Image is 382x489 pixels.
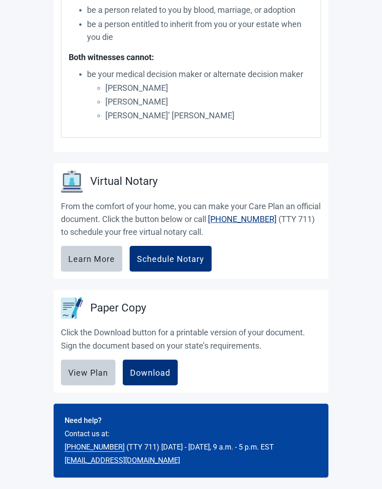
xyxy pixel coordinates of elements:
p: Need help? [65,415,317,426]
button: Download [123,360,178,385]
p: Both witnesses cannot: [69,51,310,64]
button: Learn More [61,246,122,272]
p: Click the Download button for a printable version of your document. Sign the document based on yo... [61,326,321,352]
p: [PERSON_NAME]’ [PERSON_NAME] [105,109,313,122]
p: be a person entitled to inherit from you or your estate when you die [87,18,313,44]
p: Contact us at: [65,428,317,439]
a: [EMAIL_ADDRESS][DOMAIN_NAME] [65,456,180,465]
img: Paper Copy [61,297,83,319]
p: (TTY 711) [DATE] - [DATE], 9 a.m. - 5 p.m. EST [65,441,317,453]
p: be your medical decision maker or alternate decision maker [87,68,313,81]
p: be a person related to you by blood, marriage, or adoption [87,4,313,17]
div: View Plan [68,368,108,377]
button: View Plan [61,360,115,385]
p: [PERSON_NAME] [105,82,313,94]
h3: Paper Copy [90,300,146,317]
p: From the comfort of your home, you can make your Care Plan an official document. Click the button... [61,200,321,239]
div: Download [130,368,170,377]
div: Schedule Notary [137,254,204,263]
h3: Virtual Notary [90,173,158,190]
img: Virtual Notary [61,171,83,193]
p: [PERSON_NAME] [105,95,313,108]
a: [PHONE_NUMBER] [208,214,277,224]
button: Schedule Notary [130,246,212,272]
div: Learn More [68,254,115,263]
